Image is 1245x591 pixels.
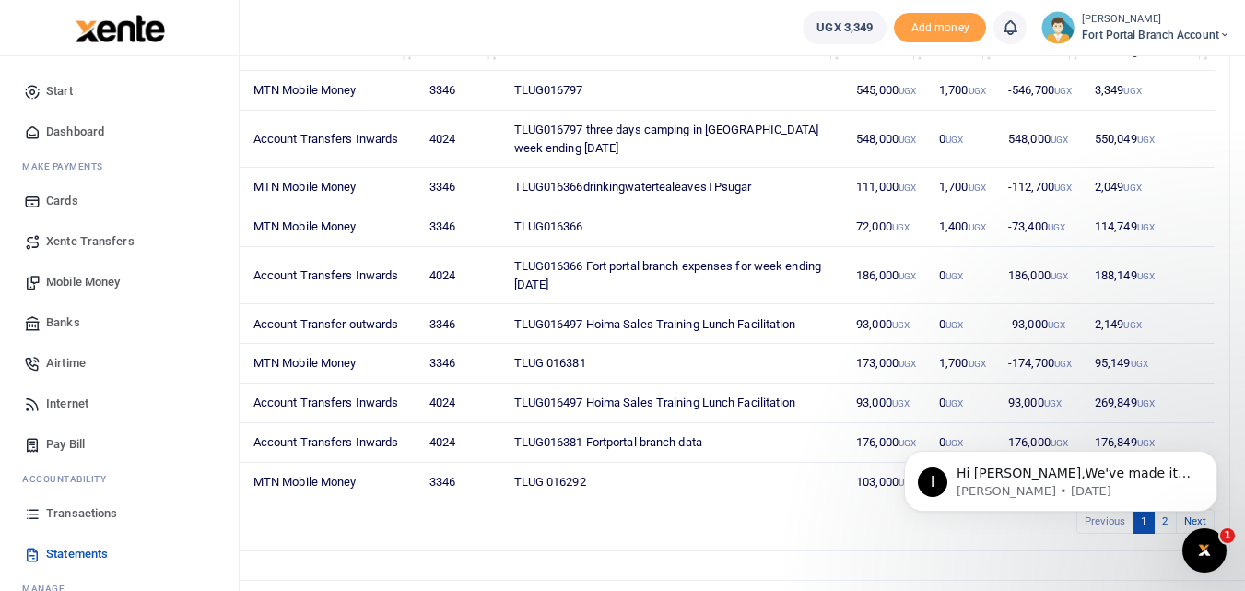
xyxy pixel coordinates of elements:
[899,359,916,369] small: UGX
[76,15,165,42] img: logo-large
[15,152,224,181] li: M
[846,247,929,304] td: 186,000
[846,384,929,423] td: 93,000
[243,247,419,304] td: Account Transfers Inwards
[846,111,929,168] td: 548,000
[503,304,846,344] td: TLUG016497 Hoima Sales Training Lunch Facilitation
[243,384,419,423] td: Account Transfers Inwards
[846,423,929,463] td: 176,000
[846,207,929,247] td: 72,000
[418,207,503,247] td: 3346
[15,112,224,152] a: Dashboard
[1051,135,1068,145] small: UGX
[15,465,224,493] li: Ac
[929,111,998,168] td: 0
[243,423,419,463] td: Account Transfers Inwards
[418,344,503,384] td: 3346
[418,71,503,111] td: 3346
[1137,222,1155,232] small: UGX
[894,13,986,43] li: Toup your wallet
[503,168,846,207] td: TLUG016366drinkingwatertealeavesTPsugar
[969,86,986,96] small: UGX
[1041,11,1230,44] a: profile-user [PERSON_NAME] Fort Portal Branch Account
[46,123,104,141] span: Dashboard
[15,384,224,424] a: Internet
[929,247,998,304] td: 0
[503,207,846,247] td: TLUG016366
[1054,86,1072,96] small: UGX
[46,504,117,523] span: Transactions
[816,18,873,37] span: UGX 3,349
[15,343,224,384] a: Airtime
[899,86,916,96] small: UGX
[15,221,224,262] a: Xente Transfers
[1131,359,1148,369] small: UGX
[892,320,910,330] small: UGX
[945,271,963,281] small: UGX
[795,11,894,44] li: Wallet ballance
[1123,183,1141,193] small: UGX
[418,463,503,502] td: 3346
[998,304,1085,344] td: -93,000
[1220,528,1235,543] span: 1
[243,463,419,502] td: MTN Mobile Money
[1054,183,1072,193] small: UGX
[15,302,224,343] a: Banks
[243,344,419,384] td: MTN Mobile Money
[503,384,846,423] td: TLUG016497 Hoima Sales Training Lunch Facilitation
[243,168,419,207] td: MTN Mobile Money
[1048,320,1065,330] small: UGX
[74,20,165,34] a: logo-small logo-large logo-large
[1123,86,1141,96] small: UGX
[998,207,1085,247] td: -73,400
[46,435,85,454] span: Pay Bill
[929,304,998,344] td: 0
[998,71,1085,111] td: -546,700
[899,183,916,193] small: UGX
[86,507,548,536] div: Showing 1 to 10 of 15 entries
[1044,398,1062,408] small: UGX
[1123,320,1141,330] small: UGX
[46,82,73,100] span: Start
[503,423,846,463] td: TLUG016381 Fortportal branch data
[1085,71,1215,111] td: 3,349
[46,192,78,210] span: Cards
[945,135,963,145] small: UGX
[46,354,86,372] span: Airtime
[503,111,846,168] td: TLUG016797 three days camping in [GEOGRAPHIC_DATA] week ending [DATE]
[15,71,224,112] a: Start
[894,19,986,33] a: Add money
[1085,111,1215,168] td: 550,049
[1085,384,1215,423] td: 269,849
[1085,247,1215,304] td: 188,149
[15,493,224,534] a: Transactions
[929,71,998,111] td: 1,700
[1085,344,1215,384] td: 95,149
[969,222,986,232] small: UGX
[15,181,224,221] a: Cards
[1085,304,1215,344] td: 2,149
[46,232,135,251] span: Xente Transfers
[803,11,887,44] a: UGX 3,349
[846,304,929,344] td: 93,000
[46,273,120,291] span: Mobile Money
[15,534,224,574] a: Statements
[899,271,916,281] small: UGX
[929,344,998,384] td: 1,700
[969,359,986,369] small: UGX
[1048,222,1065,232] small: UGX
[418,423,503,463] td: 4024
[418,111,503,168] td: 4024
[998,247,1085,304] td: 186,000
[1082,27,1230,43] span: Fort Portal Branch Account
[418,247,503,304] td: 4024
[243,111,419,168] td: Account Transfers Inwards
[503,463,846,502] td: TLUG 016292
[31,160,103,173] span: ake Payments
[998,384,1085,423] td: 93,000
[998,111,1085,168] td: 548,000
